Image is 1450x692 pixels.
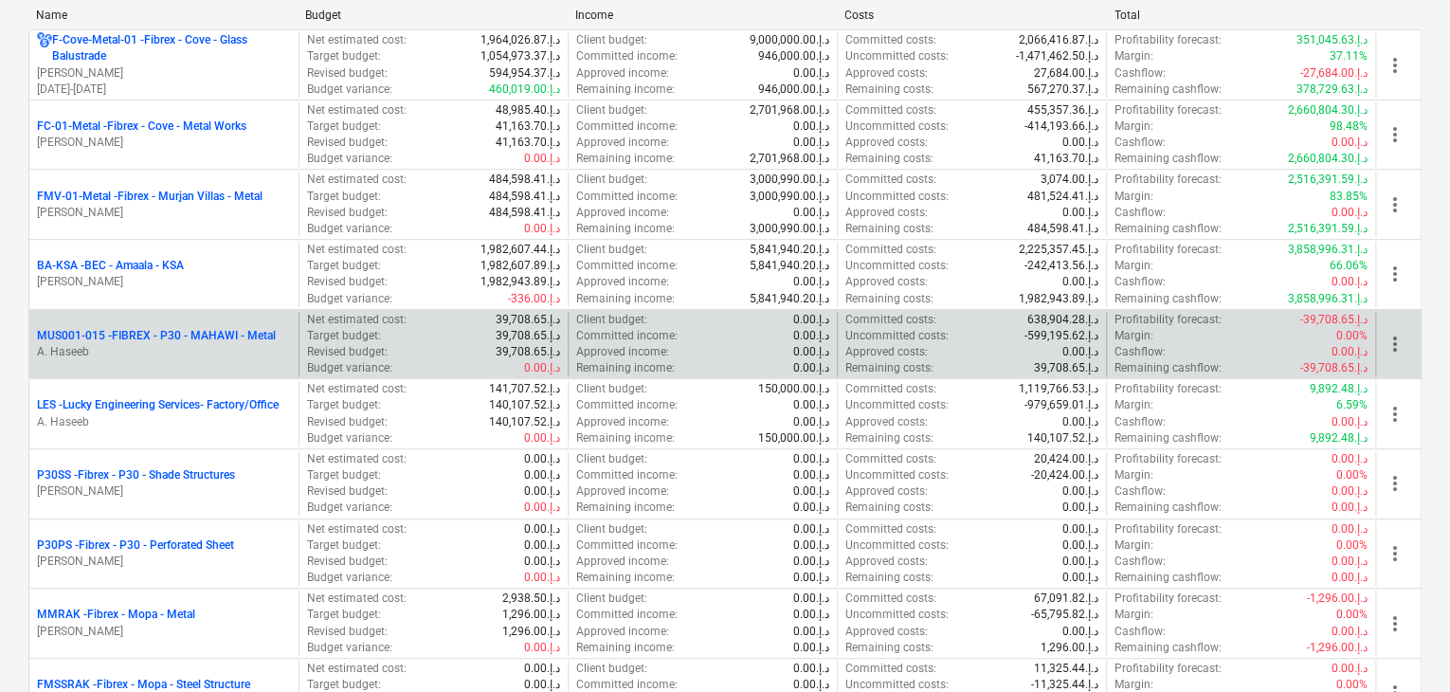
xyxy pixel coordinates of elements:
p: Net estimated cost : [307,521,407,537]
p: Target budget : [307,118,381,135]
p: Committed income : [576,189,678,205]
p: 0.00د.إ.‏ [524,570,560,586]
p: 140,107.52د.إ.‏ [489,397,560,413]
p: Client budget : [576,381,647,397]
p: -599,195.62د.إ.‏ [1024,328,1098,344]
p: 37.11% [1330,48,1368,64]
p: 39,708.65د.إ.‏ [496,328,560,344]
p: -20,424.00د.إ.‏ [1031,467,1098,483]
p: Budget variance : [307,221,392,237]
p: Approved income : [576,414,669,430]
p: Profitability forecast : [1115,451,1222,467]
p: Net estimated cost : [307,451,407,467]
div: MMRAK -Fibrex - Mopa - Metal[PERSON_NAME] [37,607,291,639]
p: Approved costs : [845,554,928,570]
p: Uncommitted costs : [845,258,949,274]
p: Committed income : [576,118,678,135]
p: Cashflow : [1115,274,1166,290]
p: A. Haseeb [37,414,291,430]
p: Margin : [1115,118,1153,135]
p: Net estimated cost : [307,102,407,118]
p: Net estimated cost : [307,312,407,328]
p: Committed costs : [845,102,936,118]
p: 0.00د.إ.‏ [524,521,560,537]
p: 140,107.52د.إ.‏ [1027,430,1098,446]
p: Revised budget : [307,554,388,570]
p: Target budget : [307,328,381,344]
p: Target budget : [307,189,381,205]
p: -336.00د.إ.‏ [508,291,560,307]
p: Approved costs : [845,135,928,151]
div: LES -Lucky Engineering Services- Factory/OfficeA. Haseeb [37,397,291,429]
p: Client budget : [576,32,647,48]
p: -979,659.01د.إ.‏ [1024,397,1098,413]
p: Remaining costs : [845,82,933,98]
p: Client budget : [576,521,647,537]
p: Target budget : [307,48,381,64]
span: more_vert [1384,542,1406,565]
p: P30SS - Fibrex - P30 - Shade Structures [37,467,235,483]
p: 9,892.48د.إ.‏ [1310,430,1368,446]
p: Remaining costs : [845,430,933,446]
p: 0.00د.إ.‏ [1062,135,1098,151]
div: FMV-01-Metal -Fibrex - Murjan Villas - Metal[PERSON_NAME] [37,189,291,221]
p: Approved income : [576,554,669,570]
p: 0.00د.إ.‏ [1062,521,1098,537]
p: 484,598.41د.إ.‏ [489,205,560,221]
p: 9,000,000.00د.إ.‏ [750,32,829,48]
p: 0.00د.إ.‏ [524,221,560,237]
p: 9,892.48د.إ.‏ [1310,381,1368,397]
p: Remaining cashflow : [1115,570,1222,586]
p: Remaining costs : [845,500,933,516]
p: Net estimated cost : [307,381,407,397]
p: 0.00د.إ.‏ [1332,414,1368,430]
p: Remaining cashflow : [1115,151,1222,167]
p: 484,598.41د.إ.‏ [489,189,560,205]
p: 150,000.00د.إ.‏ [758,381,829,397]
p: 2,516,391.59د.إ.‏ [1288,221,1368,237]
p: Remaining cashflow : [1115,82,1222,98]
span: more_vert [1384,472,1406,495]
p: Approved costs : [845,205,928,221]
div: Costs [844,9,1098,22]
p: 41,163.70د.إ.‏ [496,118,560,135]
p: 0.00د.إ.‏ [524,537,560,554]
p: 83.85% [1330,189,1368,205]
p: 0.00د.إ.‏ [793,65,829,82]
p: 0.00د.إ.‏ [524,430,560,446]
div: Budget [305,9,559,22]
p: Uncommitted costs : [845,48,949,64]
p: 39,708.65د.إ.‏ [496,344,560,360]
p: 0.00د.إ.‏ [793,521,829,537]
p: 0.00د.إ.‏ [1062,500,1098,516]
p: F-Cove-Metal-01 - Fibrex - Cove - Glass Balustrade [52,32,291,64]
p: 484,598.41د.إ.‏ [489,172,560,188]
div: Project has multi currencies enabled [37,32,52,64]
p: Committed income : [576,537,678,554]
p: Cashflow : [1115,344,1166,360]
p: Remaining cashflow : [1115,221,1222,237]
p: 2,701,968.00د.إ.‏ [750,151,829,167]
p: Target budget : [307,258,381,274]
p: MMRAK - Fibrex - Mopa - Metal [37,607,195,623]
p: Budget variance : [307,291,392,307]
p: 66.06% [1330,258,1368,274]
p: Approved costs : [845,65,928,82]
p: [PERSON_NAME] [37,65,291,82]
p: Committed income : [576,328,678,344]
p: 2,066,416.87د.إ.‏ [1019,32,1098,48]
p: Uncommitted costs : [845,328,949,344]
span: more_vert [1384,54,1406,77]
p: Revised budget : [307,274,388,290]
p: 0.00د.إ.‏ [1332,570,1368,586]
p: -1,471,462.50د.إ.‏ [1016,48,1098,64]
p: 0.00د.إ.‏ [793,344,829,360]
p: 3,000,990.00د.إ.‏ [750,189,829,205]
p: 0.00د.إ.‏ [1332,451,1368,467]
p: Uncommitted costs : [845,467,949,483]
p: 0.00د.إ.‏ [1332,135,1368,151]
p: Net estimated cost : [307,242,407,258]
p: Remaining income : [576,82,675,98]
p: Target budget : [307,397,381,413]
p: LES - Lucky Engineering Services- Factory/Office [37,397,279,413]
